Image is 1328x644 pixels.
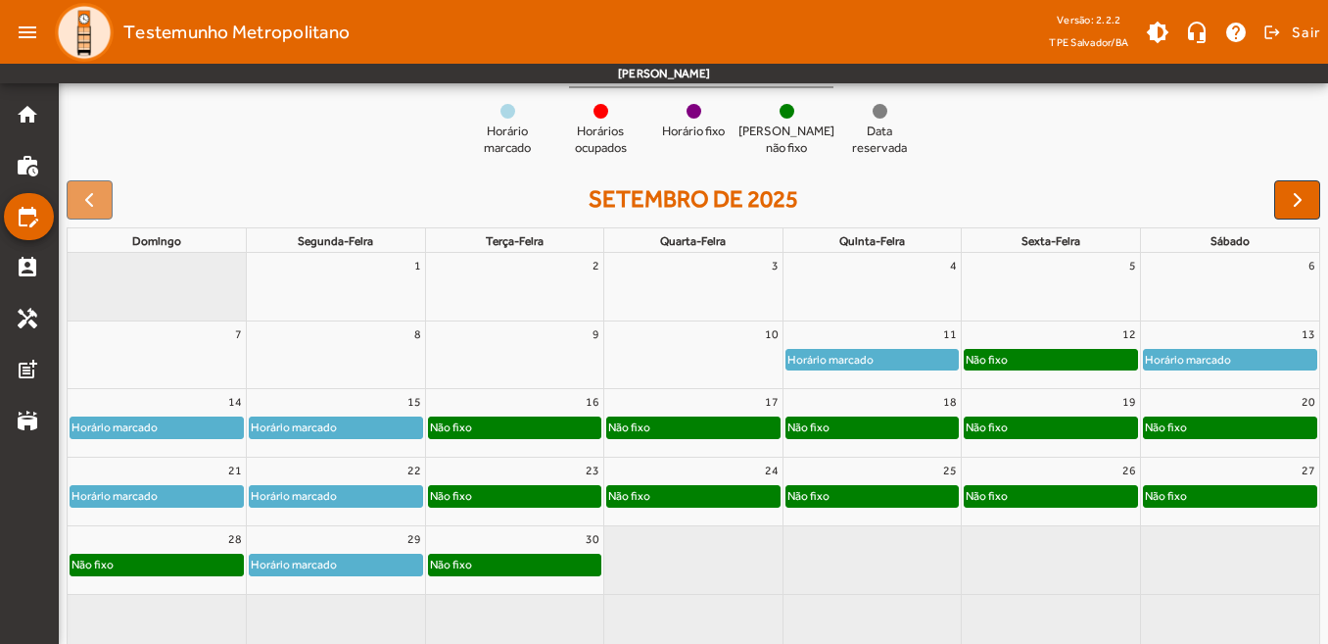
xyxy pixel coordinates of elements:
[224,526,246,552] a: 28 de setembro de 2025
[482,230,547,252] a: terça-feira
[68,526,247,595] td: 28 de setembro de 2025
[761,322,783,347] a: 10 de setembro de 2025
[589,185,798,214] h2: setembro de 2025
[962,458,1141,526] td: 26 de setembro de 2025
[786,418,830,437] div: Não fixo
[231,322,246,347] a: 7 de setembro de 2025
[68,458,247,526] td: 21 de setembro de 2025
[1118,389,1140,415] a: 19 de setembro de 2025
[604,458,783,526] td: 24 de setembro de 2025
[840,124,919,157] span: Data reservada
[761,389,783,415] a: 17 de setembro de 2025
[247,526,426,595] td: 29 de setembro de 2025
[250,418,338,437] div: Horário marcado
[738,124,834,157] span: [PERSON_NAME] não fixo
[607,486,651,506] div: Não fixo
[589,322,603,347] a: 9 de setembro de 2025
[965,350,1009,370] div: Não fixo
[1049,32,1128,52] span: TPE Salvador/BA
[410,322,425,347] a: 8 de setembro de 2025
[1118,322,1140,347] a: 12 de setembro de 2025
[561,124,640,157] span: Horários ocupados
[425,389,604,458] td: 16 de setembro de 2025
[662,124,725,140] span: Horário fixo
[16,307,39,330] mat-icon: handyman
[786,486,830,506] div: Não fixo
[1140,389,1319,458] td: 20 de setembro de 2025
[1144,418,1188,437] div: Não fixo
[962,253,1141,321] td: 5 de setembro de 2025
[71,418,159,437] div: Horário marcado
[16,256,39,279] mat-icon: perm_contact_calendar
[607,418,651,437] div: Não fixo
[224,389,246,415] a: 14 de setembro de 2025
[294,230,377,252] a: segunda-feira
[582,526,603,552] a: 30 de setembro de 2025
[403,526,425,552] a: 29 de setembro de 2025
[55,3,114,62] img: Logo TPE
[71,486,159,506] div: Horário marcado
[68,321,247,389] td: 7 de setembro de 2025
[16,205,39,228] mat-icon: edit_calendar
[247,253,426,321] td: 1 de setembro de 2025
[962,389,1141,458] td: 19 de setembro de 2025
[582,389,603,415] a: 16 de setembro de 2025
[1118,458,1140,483] a: 26 de setembro de 2025
[589,253,603,278] a: 2 de setembro de 2025
[1144,350,1232,370] div: Horário marcado
[786,350,875,370] div: Horário marcado
[425,321,604,389] td: 9 de setembro de 2025
[1140,458,1319,526] td: 27 de setembro de 2025
[224,458,246,483] a: 21 de setembro de 2025
[247,389,426,458] td: 15 de setembro de 2025
[47,3,350,62] a: Testemunho Metropolitano
[16,358,39,381] mat-icon: post_add
[425,253,604,321] td: 2 de setembro de 2025
[604,253,783,321] td: 3 de setembro de 2025
[939,322,961,347] a: 11 de setembro de 2025
[783,253,962,321] td: 4 de setembro de 2025
[1125,253,1140,278] a: 5 de setembro de 2025
[604,321,783,389] td: 10 de setembro de 2025
[939,389,961,415] a: 18 de setembro de 2025
[247,321,426,389] td: 8 de setembro de 2025
[783,389,962,458] td: 18 de setembro de 2025
[68,389,247,458] td: 14 de setembro de 2025
[939,458,961,483] a: 25 de setembro de 2025
[16,154,39,177] mat-icon: work_history
[468,124,546,157] span: Horário marcado
[656,230,730,252] a: quarta-feira
[1207,230,1254,252] a: sábado
[403,389,425,415] a: 15 de setembro de 2025
[425,458,604,526] td: 23 de setembro de 2025
[247,458,426,526] td: 22 de setembro de 2025
[8,13,47,52] mat-icon: menu
[1144,486,1188,506] div: Não fixo
[783,321,962,389] td: 11 de setembro de 2025
[429,486,473,506] div: Não fixo
[16,409,39,432] mat-icon: stadium
[410,253,425,278] a: 1 de setembro de 2025
[1140,321,1319,389] td: 13 de setembro de 2025
[1260,18,1320,47] button: Sair
[1049,8,1128,32] div: Versão: 2.2.2
[1018,230,1084,252] a: sexta-feira
[71,555,115,574] div: Não fixo
[962,321,1141,389] td: 12 de setembro de 2025
[1304,253,1319,278] a: 6 de setembro de 2025
[768,253,783,278] a: 3 de setembro de 2025
[1298,322,1319,347] a: 13 de setembro de 2025
[429,555,473,574] div: Não fixo
[1298,389,1319,415] a: 20 de setembro de 2025
[250,486,338,506] div: Horário marcado
[1140,253,1319,321] td: 6 de setembro de 2025
[403,458,425,483] a: 22 de setembro de 2025
[250,555,338,574] div: Horário marcado
[965,486,1009,506] div: Não fixo
[128,230,185,252] a: domingo
[1292,17,1320,48] span: Sair
[123,17,350,48] span: Testemunho Metropolitano
[965,418,1009,437] div: Não fixo
[835,230,909,252] a: quinta-feira
[783,458,962,526] td: 25 de setembro de 2025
